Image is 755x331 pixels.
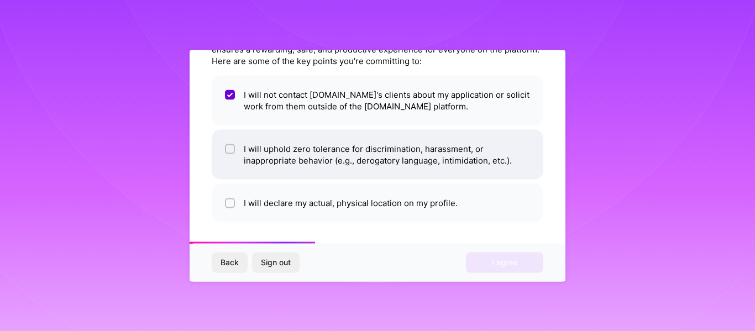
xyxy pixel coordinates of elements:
button: Sign out [252,253,300,272]
li: I will not contact [DOMAIN_NAME]'s clients about my application or solicit work from them outside... [212,75,543,125]
li: I will declare my actual, physical location on my profile. [212,183,543,222]
span: Sign out [261,257,291,268]
button: Back [212,253,248,272]
span: Back [221,257,239,268]
li: I will uphold zero tolerance for discrimination, harassment, or inappropriate behavior (e.g., der... [212,129,543,179]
